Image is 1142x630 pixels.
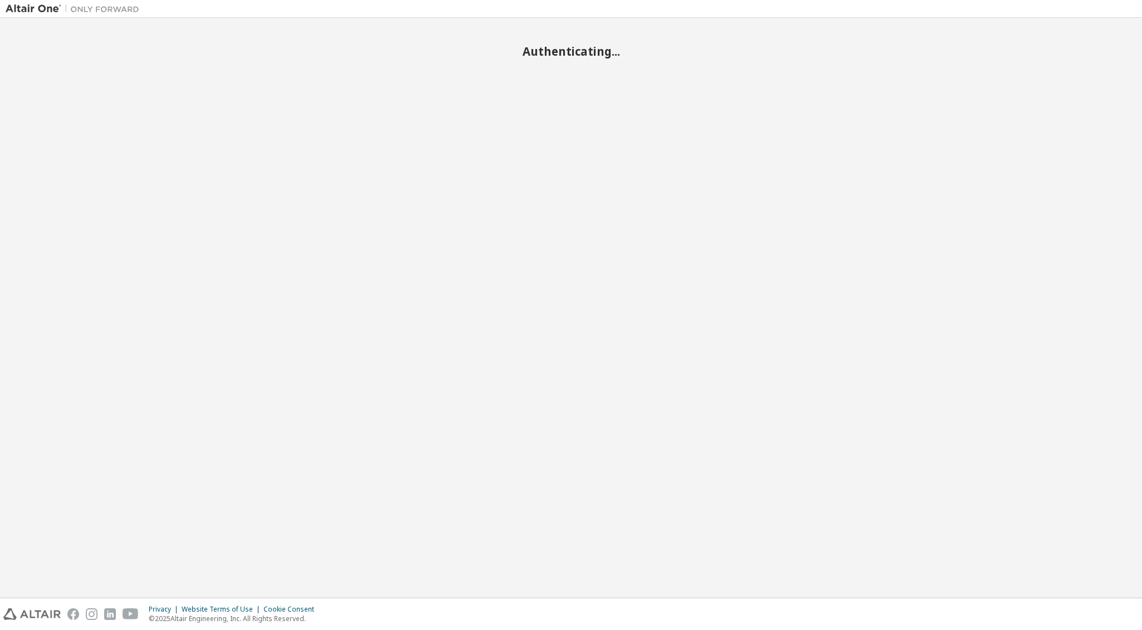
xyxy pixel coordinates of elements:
[104,608,116,620] img: linkedin.svg
[6,3,145,14] img: Altair One
[67,608,79,620] img: facebook.svg
[6,44,1136,58] h2: Authenticating...
[149,605,182,614] div: Privacy
[263,605,321,614] div: Cookie Consent
[182,605,263,614] div: Website Terms of Use
[149,614,321,623] p: © 2025 Altair Engineering, Inc. All Rights Reserved.
[86,608,97,620] img: instagram.svg
[123,608,139,620] img: youtube.svg
[3,608,61,620] img: altair_logo.svg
